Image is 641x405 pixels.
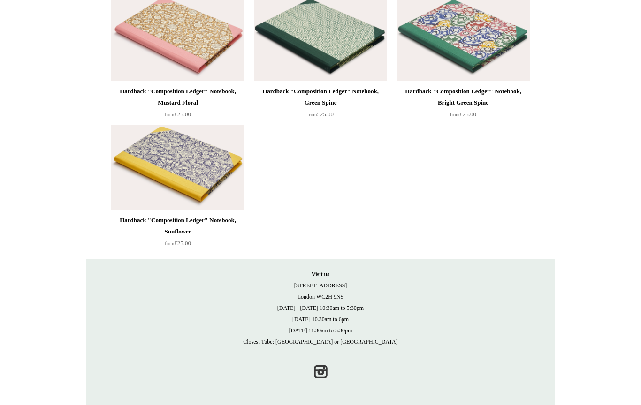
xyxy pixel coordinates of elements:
a: Hardback "Composition Ledger" Notebook, Bright Green Spine from£25.00 [397,86,530,124]
p: [STREET_ADDRESS] London WC2H 9NS [DATE] - [DATE] 10:30am to 5:30pm [DATE] 10.30am to 6pm [DATE] 1... [95,269,546,347]
a: Hardback "Composition Ledger" Notebook, Sunflower from£25.00 [111,215,244,253]
a: Instagram [310,361,331,382]
span: £25.00 [307,111,334,118]
img: Hardback "Composition Ledger" Notebook, Sunflower [111,125,244,210]
div: Hardback "Composition Ledger" Notebook, Green Spine [256,86,385,108]
div: Hardback "Composition Ledger" Notebook, Sunflower [114,215,242,237]
a: Hardback "Composition Ledger" Notebook, Mustard Floral from£25.00 [111,86,244,124]
span: from [450,112,459,117]
span: from [165,112,174,117]
span: £25.00 [450,111,476,118]
span: £25.00 [165,240,191,247]
span: from [307,112,317,117]
a: Hardback "Composition Ledger" Notebook, Sunflower Hardback "Composition Ledger" Notebook, Sunflower [111,125,244,210]
span: £25.00 [165,111,191,118]
a: Hardback "Composition Ledger" Notebook, Green Spine from£25.00 [254,86,387,124]
span: from [165,241,174,246]
div: Hardback "Composition Ledger" Notebook, Bright Green Spine [399,86,527,108]
div: Hardback "Composition Ledger" Notebook, Mustard Floral [114,86,242,108]
strong: Visit us [312,271,329,277]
